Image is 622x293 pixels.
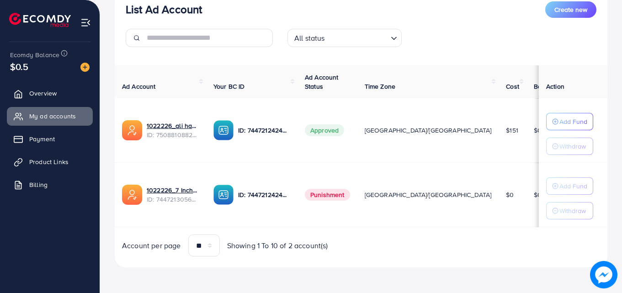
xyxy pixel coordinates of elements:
[328,30,387,45] input: Search for option
[559,181,587,192] p: Add Fund
[10,50,59,59] span: Ecomdy Balance
[546,177,593,195] button: Add Fund
[292,32,327,45] span: All status
[365,126,492,135] span: [GEOGRAPHIC_DATA]/[GEOGRAPHIC_DATA]
[546,113,593,130] button: Add Fund
[227,240,328,251] span: Showing 1 To 10 of 2 account(s)
[7,84,93,102] a: Overview
[7,130,93,148] a: Payment
[213,82,245,91] span: Your BC ID
[29,112,76,121] span: My ad accounts
[147,195,199,204] span: ID: 7447213056566034448
[287,29,402,47] div: Search for option
[147,121,199,140] div: <span class='underline'>1022226_ali hassan_1748281284297</span></br>7508810882194128913
[365,190,492,199] span: [GEOGRAPHIC_DATA]/[GEOGRAPHIC_DATA]
[546,82,564,91] span: Action
[546,138,593,155] button: Withdraw
[213,185,234,205] img: ic-ba-acc.ded83a64.svg
[305,73,339,91] span: Ad Account Status
[506,82,519,91] span: Cost
[122,185,142,205] img: ic-ads-acc.e4c84228.svg
[545,1,596,18] button: Create new
[590,261,617,288] img: image
[147,186,199,195] a: 1022226_7 Inche Oil_1733939419628
[29,134,55,144] span: Payment
[7,153,93,171] a: Product Links
[80,17,91,28] img: menu
[238,125,290,136] p: ID: 7447212424631140353
[29,89,57,98] span: Overview
[122,120,142,140] img: ic-ads-acc.e4c84228.svg
[147,186,199,204] div: <span class='underline'>1022226_7 Inche Oil_1733939419628</span></br>7447213056566034448
[7,176,93,194] a: Billing
[213,120,234,140] img: ic-ba-acc.ded83a64.svg
[122,240,181,251] span: Account per page
[365,82,395,91] span: Time Zone
[559,116,587,127] p: Add Fund
[147,121,199,130] a: 1022226_ali hassan_1748281284297
[147,130,199,139] span: ID: 7508810882194128913
[506,126,518,135] span: $151
[554,5,587,14] span: Create new
[559,141,586,152] p: Withdraw
[29,157,69,166] span: Product Links
[559,205,586,216] p: Withdraw
[305,124,344,136] span: Approved
[29,180,48,189] span: Billing
[7,107,93,125] a: My ad accounts
[80,63,90,72] img: image
[305,189,350,201] span: Punishment
[546,202,593,219] button: Withdraw
[126,3,202,16] h3: List Ad Account
[9,13,71,27] img: logo
[238,189,290,200] p: ID: 7447212424631140353
[10,60,29,73] span: $0.5
[122,82,156,91] span: Ad Account
[506,190,514,199] span: $0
